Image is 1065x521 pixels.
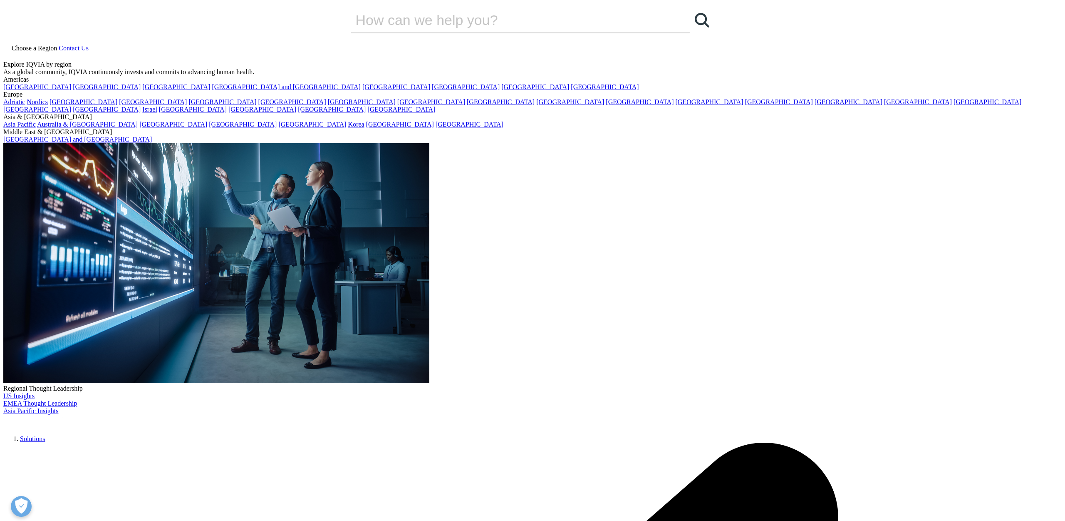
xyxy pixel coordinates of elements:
[366,121,434,128] a: [GEOGRAPHIC_DATA]
[12,45,57,52] span: Choose a Region
[3,136,152,143] a: [GEOGRAPHIC_DATA] and [GEOGRAPHIC_DATA]
[139,121,207,128] a: [GEOGRAPHIC_DATA]
[73,106,141,113] a: [GEOGRAPHIC_DATA]
[11,496,32,517] button: Open Preferences
[188,98,256,105] a: [GEOGRAPHIC_DATA]
[362,83,430,90] a: [GEOGRAPHIC_DATA]
[348,121,364,128] a: Korea
[675,98,743,105] a: [GEOGRAPHIC_DATA]
[142,83,210,90] a: [GEOGRAPHIC_DATA]
[3,91,1062,98] div: Europe
[606,98,674,105] a: [GEOGRAPHIC_DATA]
[37,121,138,128] a: Australia & [GEOGRAPHIC_DATA]
[954,98,1021,105] a: [GEOGRAPHIC_DATA]
[3,385,1062,392] div: Regional Thought Leadership
[3,68,1062,76] div: As a global community, IQVIA continuously invests and commits to advancing human health.
[3,407,58,414] a: Asia Pacific Insights
[690,7,715,32] a: Search
[745,98,813,105] a: [GEOGRAPHIC_DATA]
[3,76,1062,83] div: Americas
[571,83,639,90] a: [GEOGRAPHIC_DATA]
[258,98,326,105] a: [GEOGRAPHIC_DATA]
[432,83,500,90] a: [GEOGRAPHIC_DATA]
[467,98,535,105] a: [GEOGRAPHIC_DATA]
[501,83,569,90] a: [GEOGRAPHIC_DATA]
[884,98,952,105] a: [GEOGRAPHIC_DATA]
[73,83,141,90] a: [GEOGRAPHIC_DATA]
[351,7,666,32] input: Search
[3,400,77,407] a: EMEA Thought Leadership
[50,98,117,105] a: [GEOGRAPHIC_DATA]
[209,121,277,128] a: [GEOGRAPHIC_DATA]
[3,61,1062,68] div: Explore IQVIA by region
[536,98,604,105] a: [GEOGRAPHIC_DATA]
[298,106,366,113] a: [GEOGRAPHIC_DATA]
[27,98,48,105] a: Nordics
[20,435,45,442] a: Solutions
[159,106,227,113] a: [GEOGRAPHIC_DATA]
[142,106,157,113] a: Israel
[3,113,1062,121] div: Asia & [GEOGRAPHIC_DATA]
[212,83,360,90] a: [GEOGRAPHIC_DATA] and [GEOGRAPHIC_DATA]
[59,45,89,52] a: Contact Us
[3,415,70,427] img: IQVIA Healthcare Information Technology and Pharma Clinical Research Company
[397,98,465,105] a: [GEOGRAPHIC_DATA]
[3,143,429,383] img: 2093_analyzing-data-using-big-screen-display-and-laptop.png
[119,98,187,105] a: [GEOGRAPHIC_DATA]
[3,392,35,399] a: US Insights
[278,121,346,128] a: [GEOGRAPHIC_DATA]
[3,98,25,105] a: Adriatic
[436,121,503,128] a: [GEOGRAPHIC_DATA]
[815,98,882,105] a: [GEOGRAPHIC_DATA]
[3,128,1062,136] div: Middle East & [GEOGRAPHIC_DATA]
[3,83,71,90] a: [GEOGRAPHIC_DATA]
[367,106,435,113] a: [GEOGRAPHIC_DATA]
[3,121,36,128] a: Asia Pacific
[228,106,296,113] a: [GEOGRAPHIC_DATA]
[3,106,71,113] a: [GEOGRAPHIC_DATA]
[695,13,709,27] svg: Search
[328,98,396,105] a: [GEOGRAPHIC_DATA]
